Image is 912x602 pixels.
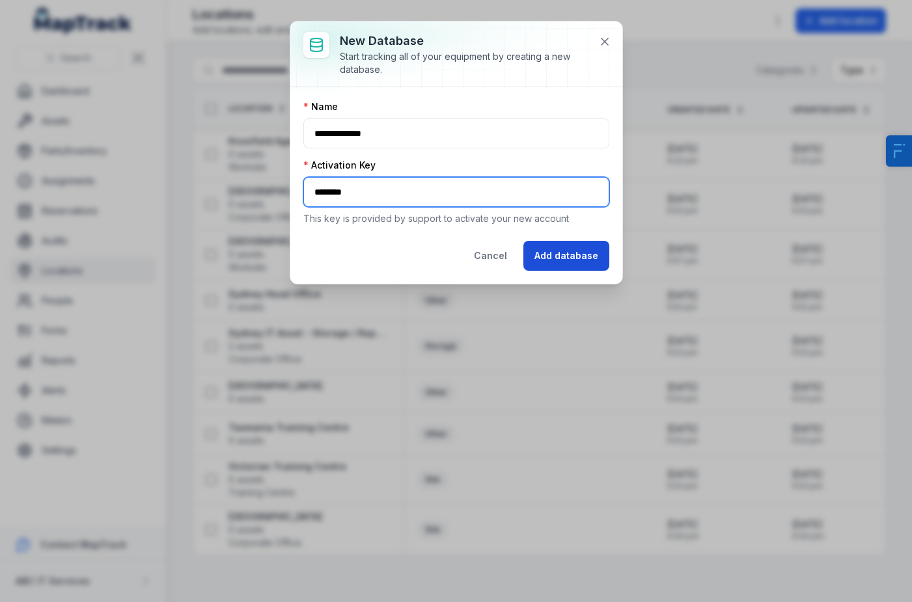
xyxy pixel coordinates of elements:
h3: New database [340,32,588,50]
p: This key is provided by support to activate your new account [303,212,609,225]
button: Add database [523,241,609,271]
button: Cancel [463,241,518,271]
label: Activation Key [303,159,376,172]
div: Start tracking all of your equipment by creating a new database. [340,50,588,76]
label: Name [303,100,338,113]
